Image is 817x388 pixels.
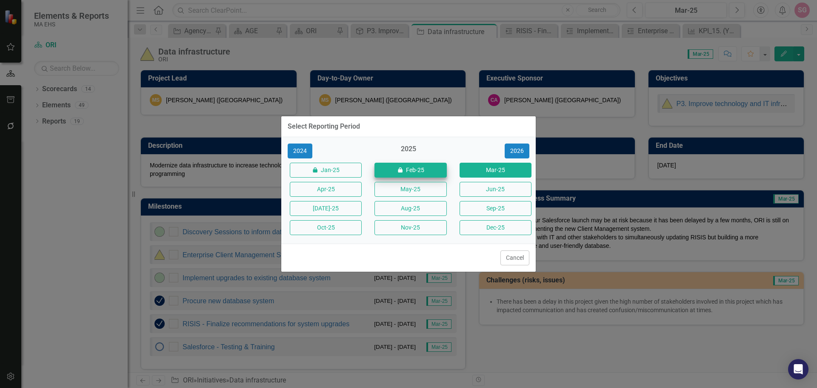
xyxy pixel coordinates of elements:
button: Sep-25 [460,201,531,216]
button: Apr-25 [290,182,362,197]
div: Select Reporting Period [288,123,360,130]
button: Aug-25 [374,201,446,216]
button: 2024 [288,144,312,158]
button: 2026 [505,144,529,158]
div: 2025 [372,144,444,158]
button: Dec-25 [460,220,531,235]
div: Open Intercom Messenger [788,359,808,379]
button: May-25 [374,182,446,197]
button: Jan-25 [290,163,362,178]
button: Feb-25 [374,163,446,178]
button: Nov-25 [374,220,446,235]
button: Mar-25 [460,163,531,178]
button: Oct-25 [290,220,362,235]
button: [DATE]-25 [290,201,362,216]
button: Cancel [500,250,529,265]
button: Jun-25 [460,182,531,197]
